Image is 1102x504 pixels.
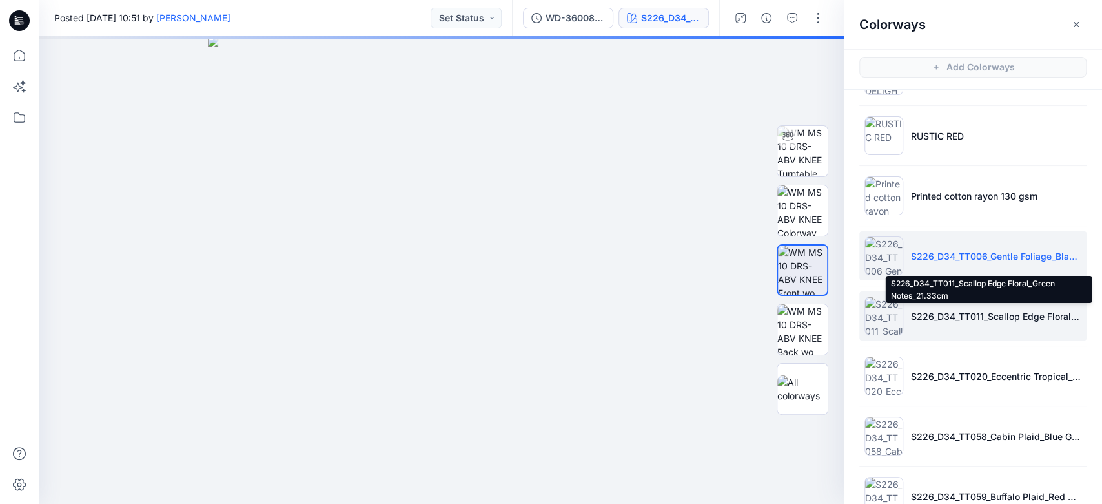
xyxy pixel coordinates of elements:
[864,357,903,395] img: S226_D34_TT020_Eccentric Tropical_Luscious Merlot_64cm
[911,189,1037,203] p: Printed cotton rayon 130 gsm
[911,249,1081,263] p: S226_D34_TT006_Gentle Foliage_Black Soot_9.14cm
[777,185,828,236] img: WM MS 10 DRS-ABV KNEE Colorway wo Avatar
[523,8,613,28] button: WD-36008864 ([DATE])
[911,370,1081,383] p: S226_D34_TT020_Eccentric Tropical_Luscious Merlot_64cm
[777,126,828,176] img: WM MS 10 DRS-ABV KNEE Turntable with Avatar
[859,17,926,32] h2: Colorways
[911,490,1081,503] p: S226_D34_TT059_Buffalo Plaid_Red Rooster_7.56in
[864,417,903,456] img: S226_D34_TT058_Cabin Plaid_Blue Glory_2.55in
[546,11,605,25] div: WD-36008864 (03-07-25)
[911,129,964,143] p: RUSTIC RED
[756,8,777,28] button: Details
[208,36,675,504] img: eyJhbGciOiJIUzI1NiIsImtpZCI6IjAiLCJzbHQiOiJzZXMiLCJ0eXAiOiJKV1QifQ.eyJkYXRhIjp7InR5cGUiOiJzdG9yYW...
[156,12,230,23] a: [PERSON_NAME]
[864,236,903,275] img: S226_D34_TT006_Gentle Foliage_Black Soot_9.14cm
[864,116,903,155] img: RUSTIC RED
[911,310,1081,323] p: S226_D34_TT011_Scallop Edge Floral_Green Notes_21.33cm
[641,11,700,25] div: S226_D34_TT006_Gentle Foliage_Black Soot_9.14cm
[777,304,828,355] img: WM MS 10 DRS-ABV KNEE Back wo Avatar
[777,375,828,403] img: All colorways
[618,8,709,28] button: S226_D34_TT006_Gentle Foliage_Black Soot_9.14cm
[54,11,230,25] span: Posted [DATE] 10:51 by
[864,176,903,215] img: Printed cotton rayon 130 gsm
[864,297,903,335] img: S226_D34_TT011_Scallop Edge Floral_Green Notes_21.33cm
[778,246,827,295] img: WM MS 10 DRS-ABV KNEE Front wo Avatar
[911,430,1081,443] p: S226_D34_TT058_Cabin Plaid_Blue Glory_2.55in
